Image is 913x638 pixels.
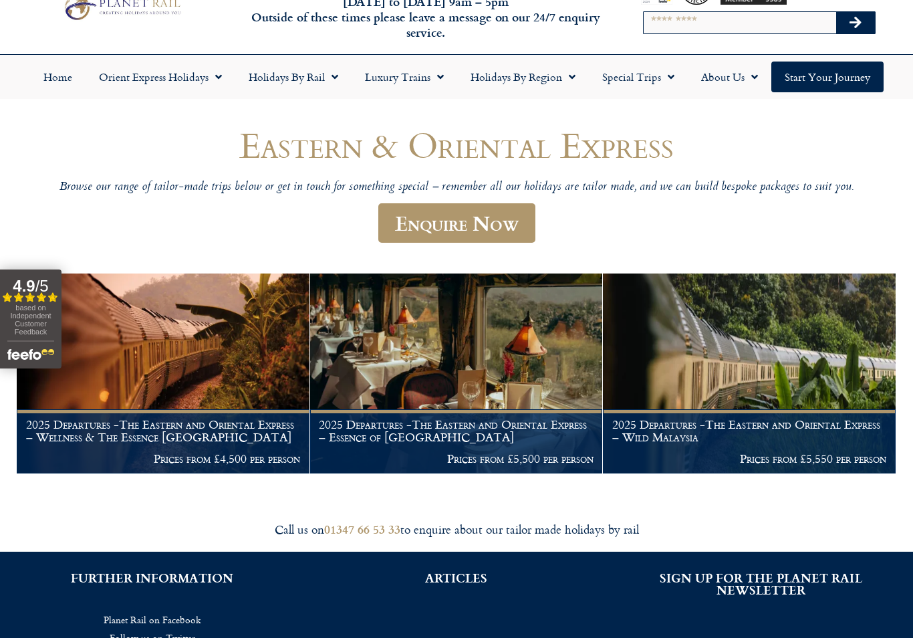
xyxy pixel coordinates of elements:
div: Call us on to enquire about our tailor made holidays by rail [82,522,831,537]
h2: ARTICLES [324,572,588,584]
h1: Eastern & Oriental Express [55,125,858,165]
a: 2025 Departures -The Eastern and Oriental Express – Wild Malaysia Prices from £5,550 per person [603,274,896,474]
p: Prices from £5,550 per person [612,452,887,465]
h1: 2025 Departures -The Eastern and Oriental Express – Wellness & The Essence [GEOGRAPHIC_DATA] [26,418,301,444]
p: Prices from £5,500 per person [319,452,594,465]
h2: FURTHER INFORMATION [20,572,284,584]
a: Start your Journey [771,62,884,92]
nav: Menu [7,62,906,92]
a: Home [30,62,86,92]
p: Browse our range of tailor-made trips below or get in touch for something special – remember all ... [55,180,858,195]
a: 2025 Departures -The Eastern and Oriental Express – Essence of [GEOGRAPHIC_DATA] Prices from £5,5... [310,274,604,474]
h1: 2025 Departures -The Eastern and Oriental Express – Wild Malaysia [612,418,887,444]
a: Planet Rail on Facebook [20,611,284,629]
h2: SIGN UP FOR THE PLANET RAIL NEWSLETTER [629,572,893,596]
a: Holidays by Region [457,62,589,92]
a: Luxury Trains [352,62,457,92]
a: About Us [688,62,771,92]
a: 01347 66 53 33 [324,520,400,538]
a: 2025 Departures -The Eastern and Oriental Express – Wellness & The Essence [GEOGRAPHIC_DATA] Pric... [17,274,310,474]
button: Search [836,12,875,33]
p: Prices from £4,500 per person [26,452,301,465]
a: Special Trips [589,62,688,92]
a: Holidays by Rail [235,62,352,92]
h1: 2025 Departures -The Eastern and Oriental Express – Essence of [GEOGRAPHIC_DATA] [319,418,594,444]
a: Orient Express Holidays [86,62,235,92]
a: Enquire Now [378,203,535,243]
